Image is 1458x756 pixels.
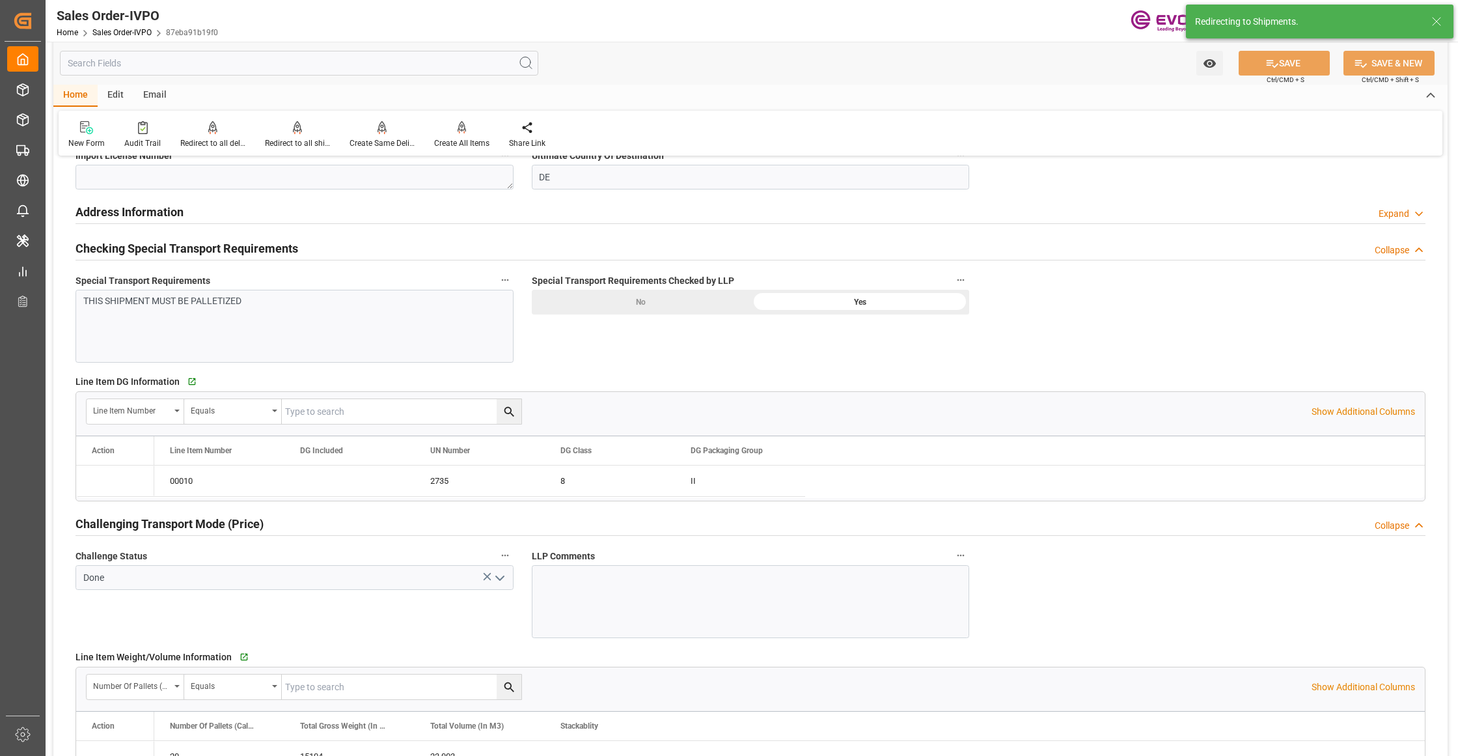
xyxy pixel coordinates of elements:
[1195,15,1419,29] div: Redirecting to Shipments.
[76,240,298,257] h2: Checking Special Transport Requirements
[60,51,538,76] input: Search Fields
[53,85,98,107] div: Home
[92,446,115,455] div: Action
[76,550,147,563] span: Challenge Status
[952,272,969,288] button: Special Transport Requirements Checked by LLP
[1196,51,1223,76] button: open menu
[282,675,521,699] input: Type to search
[545,466,675,496] div: 8
[184,675,282,699] button: open menu
[76,466,154,497] div: Press SPACE to select this row.
[1375,244,1409,257] div: Collapse
[191,677,268,692] div: Equals
[83,294,493,308] div: THIS SHIPMENT MUST BE PALLETIZED
[434,137,489,149] div: Create All Items
[1131,10,1215,33] img: Evonik-brand-mark-Deep-Purple-RGB.jpeg_1700498283.jpeg
[76,515,264,533] h2: Challenging Transport Mode (Price)
[57,28,78,37] a: Home
[415,466,545,496] div: 2735
[489,568,508,588] button: open menu
[532,274,734,288] span: Special Transport Requirements Checked by LLP
[68,137,105,149] div: New Form
[191,402,268,417] div: Equals
[57,6,218,25] div: Sales Order-IVPO
[300,721,387,731] span: Total Gross Weight (In KG)
[92,28,152,37] a: Sales Order-IVPO
[532,149,664,163] span: Ultimate Country Of Destination
[509,137,545,149] div: Share Link
[76,149,172,163] span: Import License Number
[497,675,521,699] button: search button
[1362,75,1419,85] span: Ctrl/CMD + Shift + S
[1343,51,1435,76] button: SAVE & NEW
[430,721,504,731] span: Total Volume (In M3)
[750,290,969,315] div: Yes
[133,85,176,107] div: Email
[350,137,415,149] div: Create Same Delivery Date
[532,290,750,315] div: No
[170,446,232,455] span: Line Item Number
[691,446,763,455] span: DG Packaging Group
[98,85,133,107] div: Edit
[170,721,257,731] span: Number Of Pallets (Calculated)
[124,137,161,149] div: Audit Trail
[87,675,184,699] button: open menu
[76,203,184,221] h2: Address Information
[93,402,170,417] div: Line Item Number
[92,721,115,731] div: Action
[180,137,245,149] div: Redirect to all deliveries
[1312,680,1415,694] p: Show Additional Columns
[1267,75,1304,85] span: Ctrl/CMD + S
[497,547,514,564] button: Challenge Status
[532,550,595,563] span: LLP Comments
[76,375,180,389] span: Line Item DG Information
[76,274,210,288] span: Special Transport Requirements
[265,137,330,149] div: Redirect to all shipments
[1239,51,1330,76] button: SAVE
[430,446,470,455] span: UN Number
[154,466,805,497] div: Press SPACE to select this row.
[93,677,170,692] div: Number Of Pallets (Calculated)
[154,466,284,496] div: 00010
[282,399,521,424] input: Type to search
[87,399,184,424] button: open menu
[1379,207,1409,221] div: Expand
[300,446,343,455] span: DG Included
[560,721,598,731] span: Stackablity
[497,272,514,288] button: Special Transport Requirements
[1312,405,1415,419] p: Show Additional Columns
[1375,519,1409,533] div: Collapse
[76,651,232,664] span: Line Item Weight/Volume Information
[497,399,521,424] button: search button
[560,446,592,455] span: DG Class
[184,399,282,424] button: open menu
[675,466,805,496] div: II
[952,547,969,564] button: LLP Comments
